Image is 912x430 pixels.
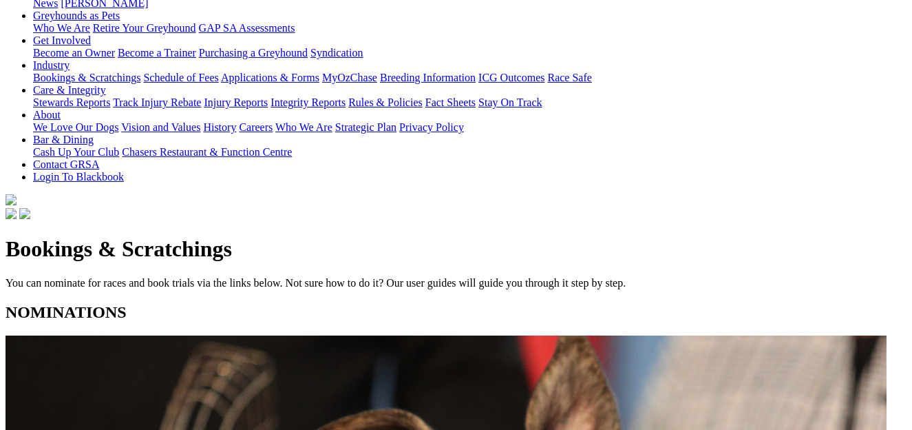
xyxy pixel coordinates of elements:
[143,72,218,83] a: Schedule of Fees
[6,277,906,289] p: You can nominate for races and book trials via the links below. Not sure how to do it? Our user g...
[33,59,70,71] a: Industry
[399,121,464,133] a: Privacy Policy
[203,121,236,133] a: History
[33,96,110,108] a: Stewards Reports
[239,121,273,133] a: Careers
[478,96,542,108] a: Stay On Track
[113,96,201,108] a: Track Injury Rebate
[380,72,476,83] a: Breeding Information
[33,10,120,21] a: Greyhounds as Pets
[275,121,332,133] a: Who We Are
[310,47,363,59] a: Syndication
[199,47,308,59] a: Purchasing a Greyhound
[322,72,377,83] a: MyOzChase
[221,72,319,83] a: Applications & Forms
[33,158,99,170] a: Contact GRSA
[271,96,346,108] a: Integrity Reports
[33,84,106,96] a: Care & Integrity
[122,146,292,158] a: Chasers Restaurant & Function Centre
[33,146,119,158] a: Cash Up Your Club
[33,47,115,59] a: Become an Owner
[478,72,544,83] a: ICG Outcomes
[33,121,118,133] a: We Love Our Dogs
[33,96,906,109] div: Care & Integrity
[6,194,17,205] img: logo-grsa-white.png
[204,96,268,108] a: Injury Reports
[425,96,476,108] a: Fact Sheets
[33,72,140,83] a: Bookings & Scratchings
[6,236,906,262] h1: Bookings & Scratchings
[118,47,196,59] a: Become a Trainer
[33,109,61,121] a: About
[348,96,423,108] a: Rules & Policies
[33,121,906,134] div: About
[33,22,90,34] a: Who We Are
[199,22,295,34] a: GAP SA Assessments
[33,34,91,46] a: Get Involved
[335,121,396,133] a: Strategic Plan
[33,146,906,158] div: Bar & Dining
[33,47,906,59] div: Get Involved
[93,22,196,34] a: Retire Your Greyhound
[33,171,124,183] a: Login To Blackbook
[33,72,906,84] div: Industry
[6,208,17,219] img: facebook.svg
[6,303,906,322] h2: NOMINATIONS
[33,22,906,34] div: Greyhounds as Pets
[121,121,200,133] a: Vision and Values
[33,134,94,145] a: Bar & Dining
[547,72,591,83] a: Race Safe
[19,208,30,219] img: twitter.svg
